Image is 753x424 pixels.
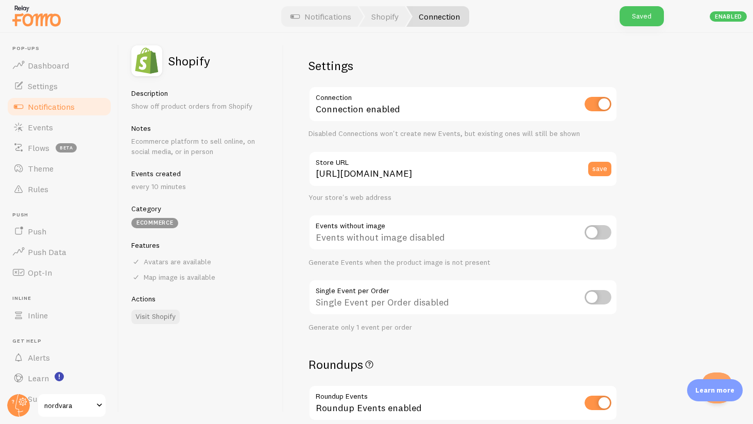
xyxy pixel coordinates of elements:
[131,89,271,98] h5: Description
[28,352,50,363] span: Alerts
[6,262,112,283] a: Opt-In
[28,247,66,257] span: Push Data
[309,151,618,168] label: Store URL
[6,138,112,158] a: Flows beta
[12,295,112,302] span: Inline
[6,96,112,117] a: Notifications
[695,385,734,395] p: Learn more
[131,45,162,76] img: fomo_icons_shopify.svg
[168,55,210,67] h2: Shopify
[55,372,64,381] svg: <p>Watch New Feature Tutorials!</p>
[6,221,112,242] a: Push
[309,279,618,317] div: Single Event per Order disabled
[309,258,618,267] div: Generate Events when the product image is not present
[56,143,77,152] span: beta
[131,204,271,213] h5: Category
[12,338,112,345] span: Get Help
[6,76,112,96] a: Settings
[309,214,618,252] div: Events without image disabled
[131,181,271,192] p: every 10 minutes
[12,212,112,218] span: Push
[28,81,58,91] span: Settings
[309,357,618,372] h2: Roundups
[6,305,112,326] a: Inline
[28,226,46,236] span: Push
[28,122,53,132] span: Events
[28,373,49,383] span: Learn
[6,55,112,76] a: Dashboard
[28,163,54,174] span: Theme
[6,388,112,409] a: Support
[309,129,618,139] div: Disabled Connections won't create new Events, but existing ones will still be shown
[131,101,271,111] p: Show off product orders from Shopify
[44,399,93,412] span: nordvara
[28,143,49,153] span: Flows
[28,184,48,194] span: Rules
[131,124,271,133] h5: Notes
[28,267,52,278] span: Opt-In
[131,218,178,228] div: eCommerce
[687,379,743,401] div: Learn more
[6,242,112,262] a: Push Data
[6,117,112,138] a: Events
[309,86,618,124] div: Connection enabled
[131,241,271,250] h5: Features
[701,372,732,403] iframe: Help Scout Beacon - Open
[131,310,180,324] a: Visit Shopify
[131,257,271,266] div: Avatars are available
[131,273,271,282] div: Map image is available
[28,101,75,112] span: Notifications
[6,158,112,179] a: Theme
[309,58,618,74] h2: Settings
[11,3,62,29] img: fomo-relay-logo-orange.svg
[309,323,618,332] div: Generate only 1 event per order
[6,368,112,388] a: Learn
[131,294,271,303] h5: Actions
[309,193,618,202] div: Your store's web address
[37,393,107,418] a: nordvara
[309,385,618,422] div: Roundup Events enabled
[28,310,48,320] span: Inline
[6,347,112,368] a: Alerts
[6,179,112,199] a: Rules
[28,60,69,71] span: Dashboard
[12,45,112,52] span: Pop-ups
[620,6,664,26] div: Saved
[131,169,271,178] h5: Events created
[588,162,611,176] button: save
[131,136,271,157] p: Ecommerce platform to sell online, on social media, or in person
